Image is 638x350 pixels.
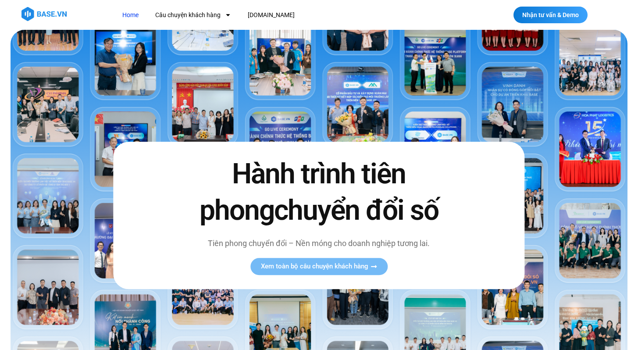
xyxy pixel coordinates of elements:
a: Câu chuyện khách hàng [149,7,238,23]
span: Nhận tư vấn & Demo [522,12,579,18]
a: Xem toàn bộ câu chuyện khách hàng [250,258,388,275]
span: chuyển đổi số [274,194,438,227]
span: Xem toàn bộ câu chuyện khách hàng [261,264,368,270]
a: Home [116,7,145,23]
a: Nhận tư vấn & Demo [513,7,588,23]
nav: Menu [116,7,456,23]
a: [DOMAIN_NAME] [241,7,301,23]
p: Tiên phong chuyển đổi – Nền móng cho doanh nghiệp tương lai. [181,238,457,250]
h2: Hành trình tiên phong [181,156,457,229]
